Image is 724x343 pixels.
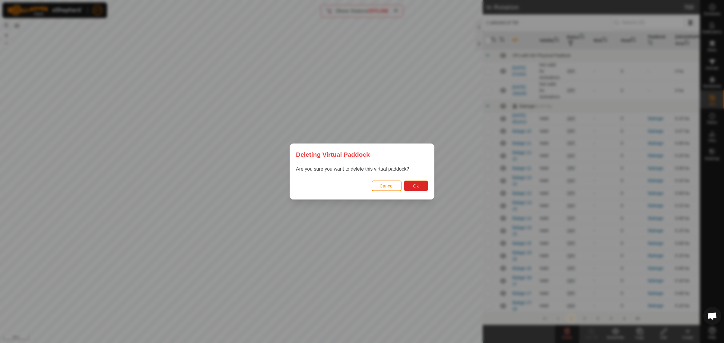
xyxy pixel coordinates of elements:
[413,184,419,188] span: Ok
[296,150,370,159] span: Deleting Virtual Paddock
[703,307,721,325] div: Open chat
[372,181,402,191] button: Cancel
[404,181,428,191] button: Ok
[296,165,428,173] p: Are you sure you want to delete this virtual paddock?
[379,184,394,188] span: Cancel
